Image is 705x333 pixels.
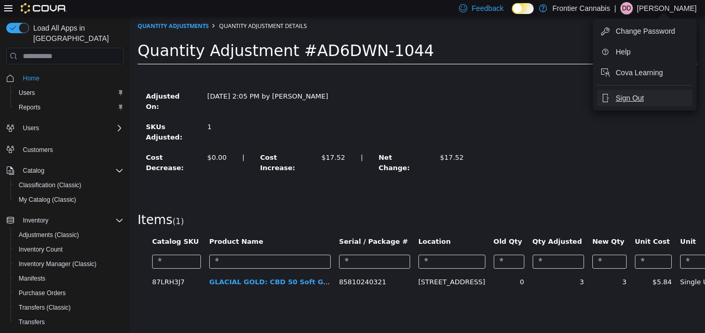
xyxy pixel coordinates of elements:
[15,243,67,256] a: Inventory Count
[15,179,86,191] a: Classification (Classic)
[10,257,128,271] button: Inventory Manager (Classic)
[79,220,135,230] button: Product Name
[77,105,155,116] div: 1
[597,23,693,39] button: Change Password
[15,101,124,114] span: Reports
[471,3,503,13] span: Feedback
[616,67,663,78] span: Cova Learning
[546,256,591,275] td: Single Unit
[616,47,631,57] span: Help
[512,3,534,14] input: Dark Mode
[10,271,128,286] button: Manifests
[46,200,51,210] span: 1
[23,124,39,132] span: Users
[241,136,302,156] label: Net Change:
[105,136,123,146] label: |
[19,231,79,239] span: Adjustments (Classic)
[8,5,79,13] a: Quantity Adjustments
[15,87,124,99] span: Users
[18,256,75,275] td: 87LRH3J7
[458,256,501,275] td: 3
[616,26,675,36] span: Change Password
[19,181,82,189] span: Classification (Classic)
[364,220,395,230] button: Old Qty
[19,260,97,268] span: Inventory Manager (Classic)
[19,164,124,177] span: Catalog
[19,122,43,134] button: Users
[620,2,633,15] div: Dezirae Delill
[614,2,616,15] p: |
[360,256,399,275] td: 0
[15,229,83,241] a: Adjustments (Classic)
[310,136,334,146] div: $17.52
[19,214,124,227] span: Inventory
[23,146,53,154] span: Customers
[616,93,644,103] span: Sign Out
[15,229,124,241] span: Adjustments (Classic)
[597,44,693,60] button: Help
[2,142,128,157] button: Customers
[19,89,35,97] span: Users
[29,23,124,44] span: Load All Apps in [GEOGRAPHIC_DATA]
[10,178,128,192] button: Classification (Classic)
[399,256,458,275] td: 3
[15,87,39,99] a: Users
[10,192,128,207] button: My Catalog (Classic)
[15,301,75,314] a: Transfers (Classic)
[550,220,568,230] button: Unit
[8,196,43,211] span: Items
[89,5,177,13] span: Quantity Adjustment Details
[209,220,280,230] button: Serial / Package #
[15,101,45,114] a: Reports
[2,163,128,178] button: Catalog
[8,75,70,95] label: Adjusted On:
[403,220,454,230] button: Qty Adjusted
[15,193,80,206] a: My Catalog (Classic)
[23,216,48,225] span: Inventory
[2,213,128,228] button: Inventory
[597,90,693,106] button: Sign Out
[19,214,52,227] button: Inventory
[19,274,45,283] span: Manifests
[15,272,124,285] span: Manifests
[10,242,128,257] button: Inventory Count
[463,220,497,230] button: New Qty
[15,316,124,328] span: Transfers
[19,245,63,254] span: Inventory Count
[8,105,70,126] label: SKUs Adjusted:
[19,72,44,85] a: Home
[19,289,66,297] span: Purchase Orders
[10,228,128,242] button: Adjustments (Classic)
[10,300,128,315] button: Transfers (Classic)
[205,256,284,275] td: 85810240321
[22,220,71,230] button: Catalog SKU
[512,14,512,15] span: Dark Mode
[15,243,124,256] span: Inventory Count
[19,196,76,204] span: My Catalog (Classic)
[79,261,232,269] a: GLACIAL GOLD: CBD 50 Soft Gels (10pk)
[15,287,70,299] a: Purchase Orders
[15,272,49,285] a: Manifests
[19,103,40,112] span: Reports
[192,136,215,146] div: $17.52
[15,287,124,299] span: Purchase Orders
[19,144,57,156] a: Customers
[77,136,97,146] div: $0.00
[23,74,39,82] span: Home
[19,122,124,134] span: Users
[10,86,128,100] button: Users
[15,258,101,270] a: Inventory Manager (Classic)
[637,2,697,15] p: [PERSON_NAME]
[15,258,124,270] span: Inventory Manager (Classic)
[23,166,44,175] span: Catalog
[19,303,71,312] span: Transfers (Classic)
[15,193,124,206] span: My Catalog (Classic)
[123,136,184,156] label: Cost Increase:
[10,100,128,115] button: Reports
[19,143,124,156] span: Customers
[8,136,70,156] label: Cost Decrease:
[15,301,124,314] span: Transfers (Classic)
[223,136,241,146] label: |
[289,261,356,269] span: [STREET_ADDRESS]
[19,72,124,85] span: Home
